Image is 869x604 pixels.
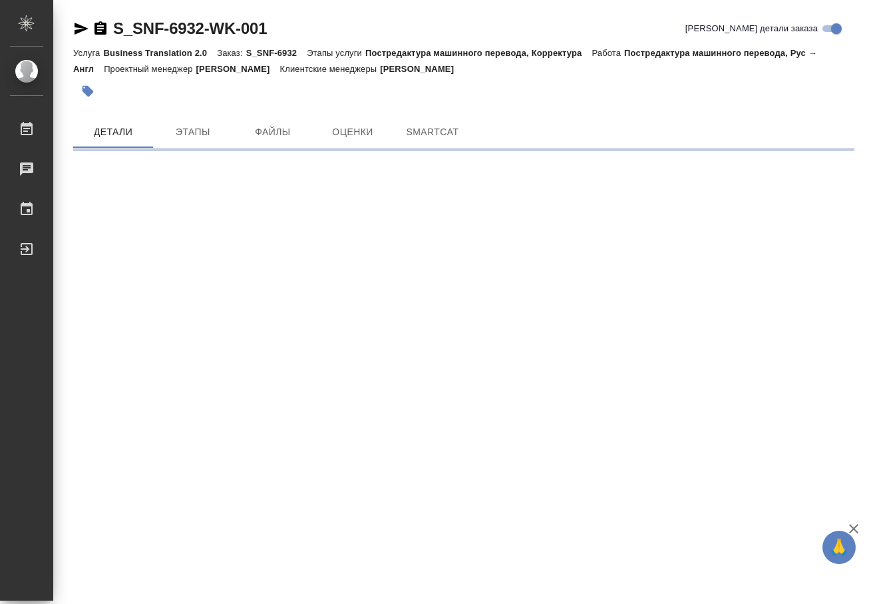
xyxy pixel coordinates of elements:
[104,64,196,74] p: Проектный менеджер
[401,124,464,141] span: SmartCat
[73,77,102,106] button: Добавить тэг
[365,48,592,58] p: Постредактура машинного перевода, Корректура
[828,533,850,561] span: 🙏
[241,124,305,141] span: Файлы
[196,64,280,74] p: [PERSON_NAME]
[73,48,103,58] p: Услуга
[321,124,385,141] span: Оценки
[822,531,856,564] button: 🙏
[246,48,307,58] p: S_SNF-6932
[380,64,464,74] p: [PERSON_NAME]
[161,124,225,141] span: Этапы
[113,19,267,37] a: S_SNF-6932-WK-001
[592,48,624,58] p: Работа
[81,124,145,141] span: Детали
[217,48,246,58] p: Заказ:
[307,48,365,58] p: Этапы услуги
[73,21,89,37] button: Скопировать ссылку для ЯМессенджера
[685,22,818,35] span: [PERSON_NAME] детали заказа
[103,48,217,58] p: Business Translation 2.0
[280,64,381,74] p: Клиентские менеджеры
[92,21,108,37] button: Скопировать ссылку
